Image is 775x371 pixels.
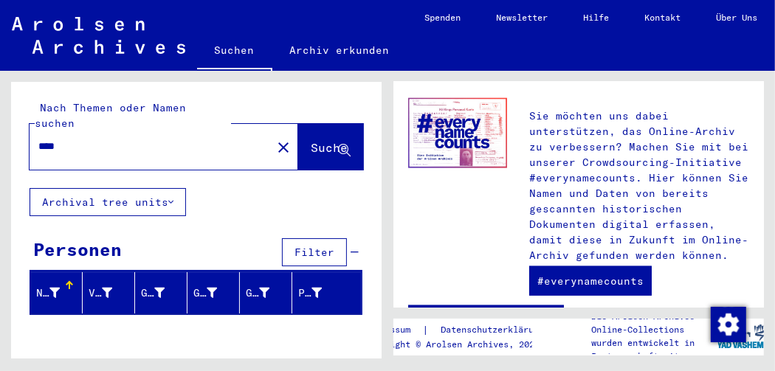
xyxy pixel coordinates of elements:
div: Geburtsname [141,281,187,305]
div: Personen [33,236,122,263]
div: Geburt‏ [193,281,239,305]
a: Impressum [364,322,422,338]
mat-header-cell: Vorname [83,272,135,313]
img: Arolsen_neg.svg [12,17,185,54]
p: wurden entwickelt in Partnerschaft mit [592,336,718,363]
div: | [364,322,562,338]
a: Suchen [197,32,272,71]
mat-header-cell: Geburtsdatum [240,272,292,313]
button: Suche [298,124,363,170]
div: Geburt‏ [193,285,217,301]
mat-icon: close [275,139,292,156]
div: Zustimmung ändern [710,306,745,341]
button: Filter [282,238,347,266]
div: Geburtsdatum [246,281,292,305]
mat-header-cell: Geburtsname [135,272,187,313]
div: Prisoner # [298,285,322,301]
mat-header-cell: Prisoner # [292,272,362,313]
a: UNESCO-Website öffnen [408,305,564,335]
img: Zustimmung ändern [711,307,746,342]
button: Archival tree units [30,188,186,216]
div: Geburtsname [141,285,165,301]
div: Nachname [36,281,82,305]
a: Datenschutzerklärung [429,322,562,338]
button: Clear [269,132,298,162]
div: Vorname [89,285,112,301]
div: Prisoner # [298,281,344,305]
a: Archiv erkunden [272,32,407,68]
a: #everynamecounts [529,266,652,296]
div: Geburtsdatum [246,285,269,301]
mat-label: Nach Themen oder Namen suchen [35,101,186,130]
p: Die Arolsen Archives Online-Collections [592,310,718,336]
div: Nachname [36,285,60,301]
div: Vorname [89,281,134,305]
span: Suche [311,140,348,155]
mat-header-cell: Geburt‏ [187,272,240,313]
mat-header-cell: Nachname [30,272,83,313]
p: Sie möchten uns dabei unterstützen, das Online-Archiv zu verbessern? Machen Sie mit bei unserer C... [529,108,749,263]
img: enc.jpg [408,98,507,168]
p: Copyright © Arolsen Archives, 2021 [364,338,562,351]
span: Filter [294,246,334,259]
